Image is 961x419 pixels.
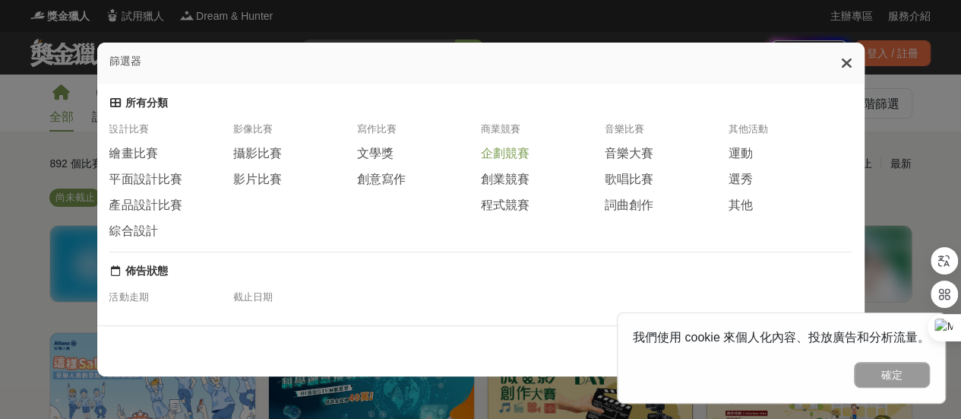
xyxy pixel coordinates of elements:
span: 繪畫比賽 [109,146,158,162]
div: 寫作比賽 [356,122,480,145]
button: 確定 [854,362,930,388]
span: 運動 [728,146,752,162]
span: 攝影比賽 [232,146,281,162]
span: 歌唱比賽 [604,172,653,188]
span: 程式競賽 [480,198,529,214]
div: 活動走期 [109,290,233,313]
div: 音樂比賽 [604,122,728,145]
div: 設計比賽 [109,122,233,145]
span: 創意寫作 [356,172,405,188]
span: 選秀 [728,172,752,188]
span: 企劃競賽 [480,146,529,162]
span: 影片比賽 [232,172,281,188]
div: 商業競賽 [480,122,604,145]
span: 我們使用 cookie 來個人化內容、投放廣告和分析流量。 [633,331,930,344]
span: 詞曲創作 [604,198,653,214]
span: 音樂大賽 [604,146,653,162]
div: 截止日期 [232,290,356,313]
span: 文學獎 [356,146,393,162]
div: 所有分類 [125,97,168,110]
span: 綜合設計 [109,224,158,240]
div: 影像比賽 [232,122,356,145]
div: 其他活動 [728,122,852,145]
span: 平面設計比賽 [109,172,182,188]
span: 產品設計比賽 [109,198,182,214]
div: 佈告狀態 [125,265,168,278]
span: 創業競賽 [480,172,529,188]
span: 其他 [728,198,752,214]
